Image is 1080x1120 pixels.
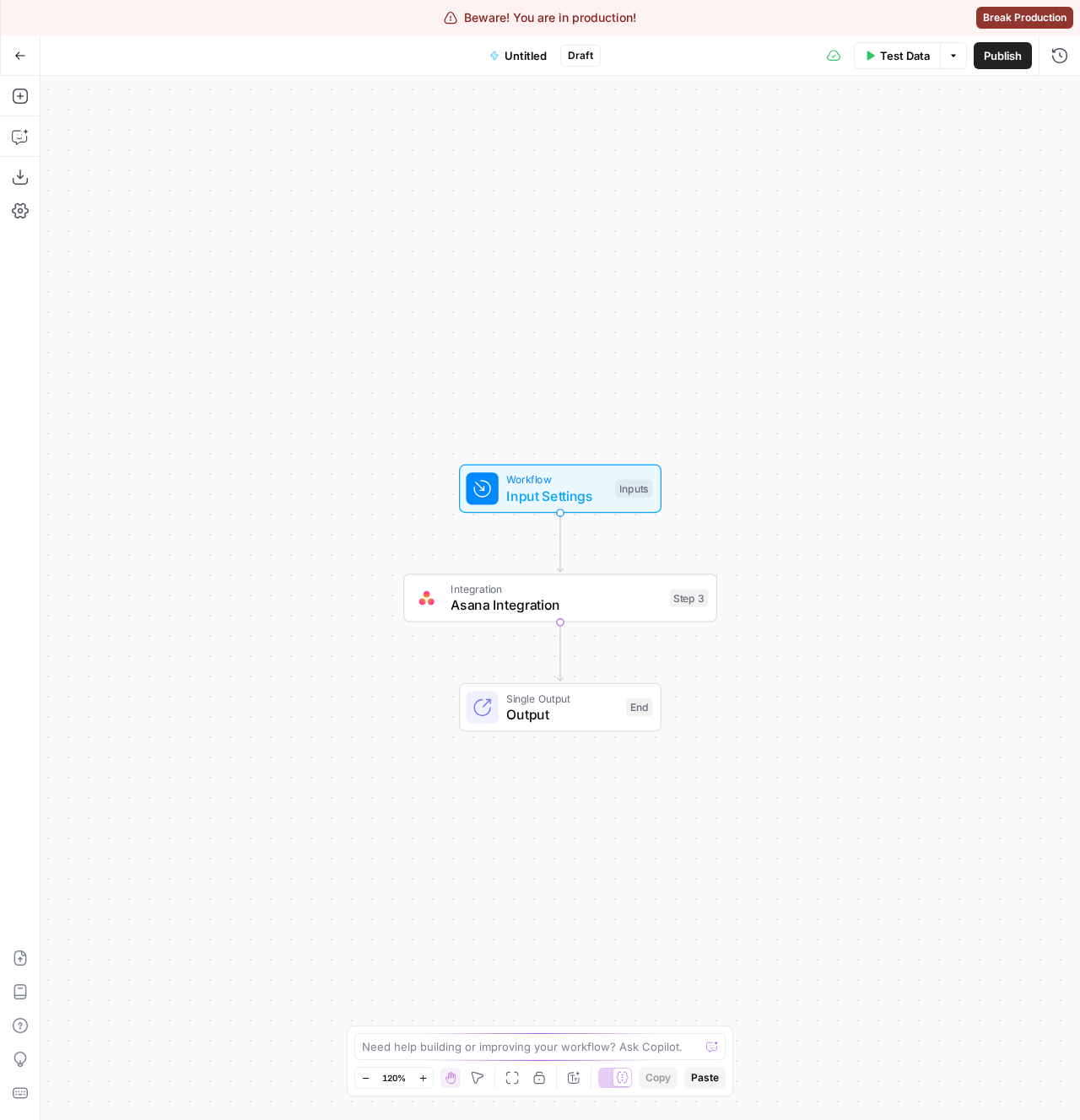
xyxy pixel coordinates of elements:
span: Output [506,704,618,724]
img: asana_icon.png [417,588,437,608]
div: Inputs [615,480,652,498]
button: Break Production [976,7,1073,29]
span: Asana Integration [451,595,661,615]
span: Publish [984,47,1022,64]
span: Break Production [983,10,1066,25]
button: Test Data [854,42,940,69]
span: Test Data [880,47,930,64]
div: WorkflowInput SettingsInputs [403,465,717,514]
div: Beware! You are in production! [444,9,636,26]
button: Untitled [479,42,557,69]
span: Paste [691,1070,719,1085]
span: Draft [568,48,593,63]
span: Copy [645,1070,671,1085]
span: Workflow [506,471,607,487]
div: IntegrationAsana IntegrationStep 3 [403,573,717,622]
button: Paste [684,1067,726,1089]
span: Integration [451,581,661,597]
button: Publish [974,42,1032,69]
div: Single OutputOutputEnd [403,683,717,732]
div: Step 3 [670,589,709,607]
div: End [626,698,652,717]
g: Edge from step_3 to end [557,622,563,681]
span: Single Output [506,690,618,706]
span: 120% [382,1071,406,1085]
button: Copy [639,1067,678,1089]
span: Untitled [505,47,547,64]
span: Input Settings [506,486,607,506]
